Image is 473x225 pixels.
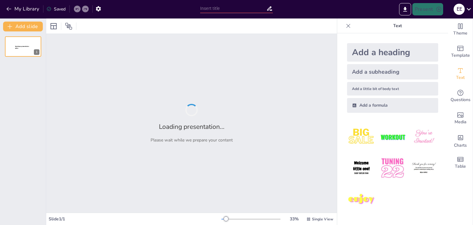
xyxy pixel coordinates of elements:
img: 4.jpeg [347,154,376,182]
input: Insert title [200,4,266,13]
span: Text [456,74,465,81]
span: Table [455,163,466,170]
div: Layout [49,21,59,31]
span: Single View [312,217,333,222]
img: 2.jpeg [378,123,407,151]
p: Please wait while we prepare your content [151,137,233,143]
h2: Loading presentation... [159,122,224,131]
span: Questions [451,96,471,103]
div: Add ready made slides [448,41,473,63]
img: 1.jpeg [347,123,376,151]
div: 33 % [287,216,301,222]
div: Change the overall theme [448,18,473,41]
span: Media [455,119,467,125]
img: 6.jpeg [410,154,438,182]
span: Template [451,52,470,59]
span: Sendsteps presentation editor [15,46,29,49]
div: Slide 1 / 1 [49,216,221,222]
div: E E [454,4,465,15]
div: 1 [5,36,41,57]
button: Present [412,3,443,15]
div: Add a little bit of body text [347,82,438,96]
div: Add a subheading [347,64,438,80]
div: Add charts and graphs [448,129,473,152]
span: Theme [453,30,467,37]
div: Add a formula [347,98,438,113]
div: 1 [34,49,39,55]
div: Get real-time input from your audience [448,85,473,107]
span: Position [65,22,72,30]
div: Add text boxes [448,63,473,85]
p: Text [353,18,442,33]
button: E E [454,3,465,15]
div: Add a table [448,152,473,174]
img: 5.jpeg [378,154,407,182]
img: 7.jpeg [347,185,376,214]
span: Charts [454,142,467,149]
div: Add images, graphics, shapes or video [448,107,473,129]
div: Saved [46,6,66,12]
button: My Library [5,4,42,14]
button: Export to PowerPoint [399,3,411,15]
div: Add a heading [347,43,438,62]
img: 3.jpeg [410,123,438,151]
button: Add slide [3,22,43,31]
